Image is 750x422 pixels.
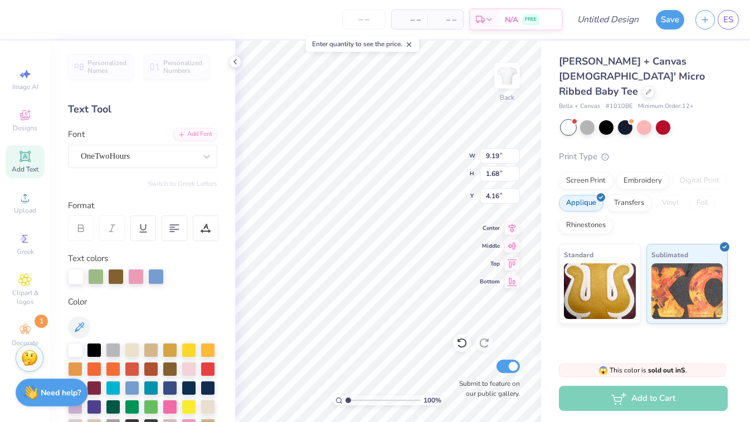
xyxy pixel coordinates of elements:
[651,249,688,261] span: Sublimated
[434,14,456,26] span: – –
[68,128,85,141] label: Font
[423,395,441,405] span: 100 %
[6,288,45,306] span: Clipart & logos
[14,206,36,215] span: Upload
[655,195,686,212] div: Vinyl
[638,102,694,111] span: Minimum Order: 12 +
[607,195,651,212] div: Transfers
[505,14,518,26] span: N/A
[559,55,705,98] span: [PERSON_NAME] + Canvas [DEMOGRAPHIC_DATA]' Micro Ribbed Baby Tee
[564,249,593,261] span: Standard
[12,165,38,174] span: Add Text
[723,13,733,26] span: ES
[559,195,603,212] div: Applique
[17,247,34,256] span: Greek
[651,263,723,319] img: Sublimated
[564,263,636,319] img: Standard
[559,102,600,111] span: Bella + Canvas
[68,252,108,265] label: Text colors
[342,9,386,30] input: – –
[559,173,613,189] div: Screen Print
[673,173,727,189] div: Digital Print
[480,278,500,286] span: Bottom
[306,36,419,52] div: Enter quantity to see the price.
[656,10,684,30] button: Save
[13,124,37,133] span: Designs
[453,379,520,399] label: Submit to feature on our public gallery.
[68,296,217,308] div: Color
[12,82,38,91] span: Image AI
[68,199,218,212] div: Format
[598,365,687,375] span: This color is .
[87,59,127,75] span: Personalized Names
[598,365,608,376] span: 😱
[718,10,739,30] a: ES
[568,8,650,31] input: Untitled Design
[480,260,500,268] span: Top
[148,179,217,188] button: Switch to Greek Letters
[559,150,728,163] div: Print Type
[689,195,715,212] div: Foil
[480,242,500,250] span: Middle
[480,224,500,232] span: Center
[398,14,421,26] span: – –
[41,387,81,398] strong: Need help?
[616,173,669,189] div: Embroidery
[496,65,518,87] img: Back
[35,315,48,328] span: 1
[500,92,514,102] div: Back
[525,16,537,23] span: FREE
[12,338,38,347] span: Decorate
[163,59,203,75] span: Personalized Numbers
[173,128,217,141] div: Add Font
[606,102,632,111] span: # 1010BE
[68,102,217,117] div: Text Tool
[648,366,685,375] strong: sold out in S
[559,217,613,234] div: Rhinestones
